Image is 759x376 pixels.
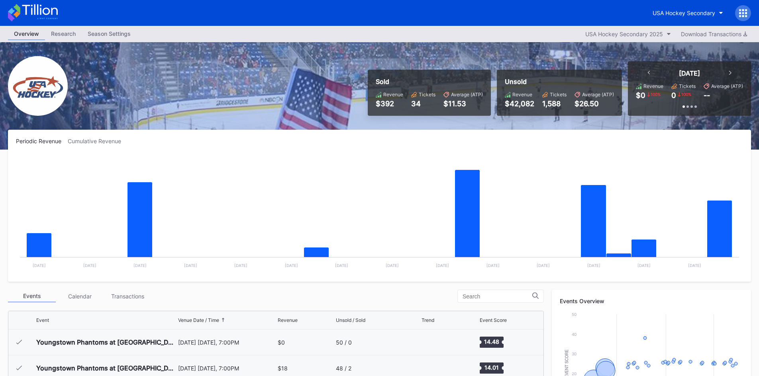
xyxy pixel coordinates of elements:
[572,351,577,356] text: 30
[335,263,348,268] text: [DATE]
[688,263,701,268] text: [DATE]
[178,365,276,372] div: [DATE] [DATE], 7:00PM
[677,29,751,39] button: Download Transactions
[484,364,499,371] text: 14.01
[505,78,614,86] div: Unsold
[679,69,700,77] div: [DATE]
[537,263,550,268] text: [DATE]
[647,6,729,20] button: USA Hockey Secondary
[36,317,49,323] div: Event
[386,263,399,268] text: [DATE]
[133,263,147,268] text: [DATE]
[671,91,676,99] div: 0
[82,28,137,39] div: Season Settings
[587,263,600,268] text: [DATE]
[463,293,532,300] input: Search
[16,138,68,144] div: Periodic Revenue
[33,263,46,268] text: [DATE]
[376,78,483,86] div: Sold
[36,364,176,372] div: Youngstown Phantoms at [GEOGRAPHIC_DATA] Hockey NTDP U-18
[8,290,56,302] div: Events
[278,365,288,372] div: $18
[486,263,500,268] text: [DATE]
[681,31,747,37] div: Download Transactions
[451,92,483,97] div: Average (ATP)
[505,99,534,108] div: $42,082
[285,263,298,268] text: [DATE]
[575,99,614,108] div: $26.50
[336,317,365,323] div: Unsold / Sold
[383,92,403,97] div: Revenue
[336,365,351,372] div: 48 / 2
[104,290,151,302] div: Transactions
[68,138,127,144] div: Cumulative Revenue
[82,28,137,40] a: Season Settings
[581,29,675,39] button: USA Hockey Secondary 2025
[278,317,298,323] div: Revenue
[637,263,651,268] text: [DATE]
[278,339,285,346] div: $0
[653,10,715,16] div: USA Hockey Secondary
[636,91,645,99] div: $0
[36,338,176,346] div: Youngstown Phantoms at [GEOGRAPHIC_DATA] Hockey NTDP U-18
[45,28,82,40] a: Research
[83,263,96,268] text: [DATE]
[8,28,45,40] a: Overview
[336,339,352,346] div: 50 / 0
[234,263,247,268] text: [DATE]
[585,31,663,37] div: USA Hockey Secondary 2025
[572,371,577,376] text: 20
[512,92,532,97] div: Revenue
[178,339,276,346] div: [DATE] [DATE], 7:00PM
[16,154,743,274] svg: Chart title
[484,338,499,345] text: 14.48
[711,83,743,89] div: Average (ATP)
[178,317,219,323] div: Venue Date / Time
[681,91,692,97] div: 100 %
[572,312,577,317] text: 50
[550,92,567,97] div: Tickets
[542,99,567,108] div: 1,588
[376,99,403,108] div: $392
[679,83,696,89] div: Tickets
[436,263,449,268] text: [DATE]
[643,83,663,89] div: Revenue
[411,99,435,108] div: 34
[45,28,82,39] div: Research
[422,332,445,352] svg: Chart title
[480,317,507,323] div: Event Score
[704,91,710,99] div: --
[419,92,435,97] div: Tickets
[560,298,743,304] div: Events Overview
[572,332,577,337] text: 40
[422,317,434,323] div: Trend
[8,56,68,116] img: USA_Hockey_Secondary.png
[650,91,661,97] div: 100 %
[443,99,483,108] div: $11.53
[184,263,197,268] text: [DATE]
[582,92,614,97] div: Average (ATP)
[56,290,104,302] div: Calendar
